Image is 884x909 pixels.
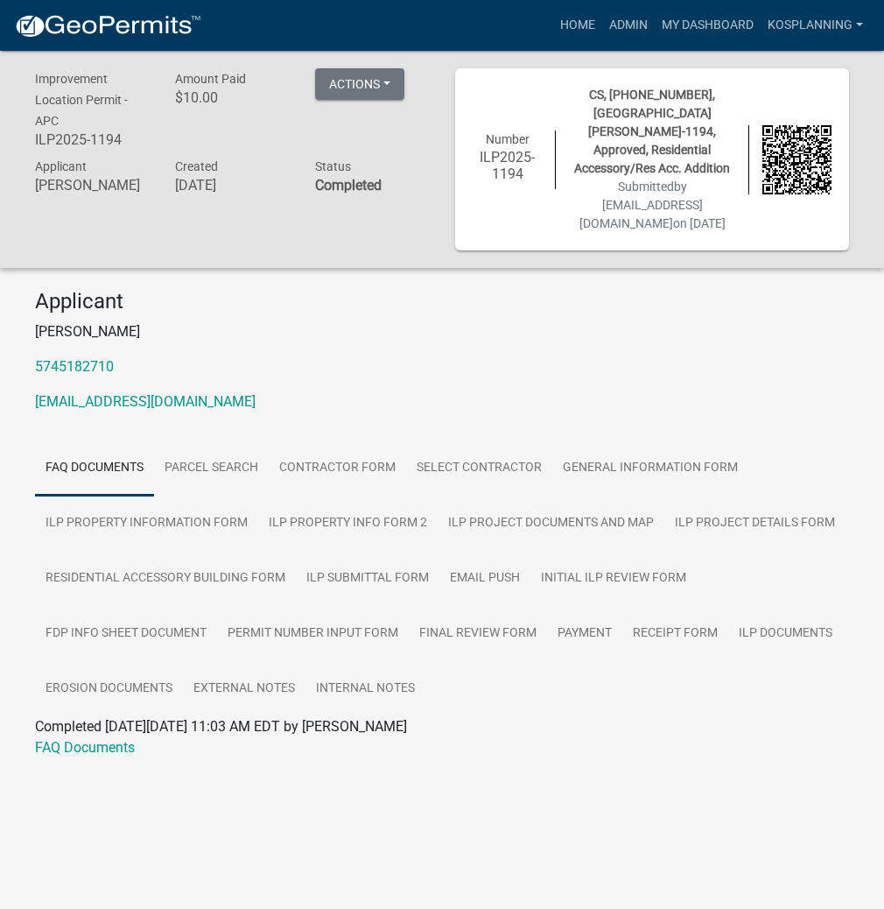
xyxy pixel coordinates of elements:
[439,551,530,607] a: Email Push
[552,440,748,497] a: General Information Form
[409,606,547,662] a: Final Review Form
[217,606,409,662] a: Permit Number Input Form
[175,177,289,194] h6: [DATE]
[296,551,439,607] a: ILP Submittal Form
[762,125,831,194] img: QR code
[602,9,655,42] a: Admin
[315,68,404,100] button: Actions
[35,159,87,173] span: Applicant
[728,606,843,662] a: ILP Documents
[579,180,726,230] span: Submitted on [DATE]
[655,9,761,42] a: My Dashboard
[175,159,218,173] span: Created
[35,606,217,662] a: FDP INFO Sheet Document
[406,440,552,497] a: Select contractor
[35,393,256,410] a: [EMAIL_ADDRESS][DOMAIN_NAME]
[269,440,406,497] a: Contractor Form
[35,131,149,148] h6: ILP2025-1194
[547,606,622,662] a: Payment
[486,132,530,146] span: Number
[35,661,183,717] a: Erosion Documents
[315,177,382,194] strong: Completed
[761,9,870,42] a: kosplanning
[35,72,128,128] span: Improvement Location Permit - APC
[35,358,114,375] a: 5745182710
[35,321,849,342] p: [PERSON_NAME]
[35,289,849,314] h4: Applicant
[154,440,269,497] a: Parcel search
[305,661,425,717] a: Internal Notes
[622,606,728,662] a: Receipt Form
[35,551,296,607] a: Residential Accessory Building Form
[175,72,246,86] span: Amount Paid
[579,180,703,230] span: by [EMAIL_ADDRESS][DOMAIN_NAME]
[35,718,407,735] span: Completed [DATE][DATE] 11:03 AM EDT by [PERSON_NAME]
[35,739,135,756] a: FAQ Documents
[438,496,664,552] a: ILP Project Documents and Map
[35,440,154,497] a: FAQ Documents
[473,149,542,182] h6: ILP2025-1194
[258,496,438,552] a: ILP Property Info Form 2
[664,496,845,552] a: ILP Project Details Form
[35,177,149,194] h6: [PERSON_NAME]
[35,496,258,552] a: ILP Property Information Form
[175,89,289,106] h6: $10.00
[183,661,305,717] a: External Notes
[574,88,730,175] span: CS, [PHONE_NUMBER], [GEOGRAPHIC_DATA][PERSON_NAME]-1194, Approved, Residential Accessory/Res Acc....
[553,9,602,42] a: Home
[530,551,697,607] a: Initial ILP Review Form
[315,159,351,173] span: Status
